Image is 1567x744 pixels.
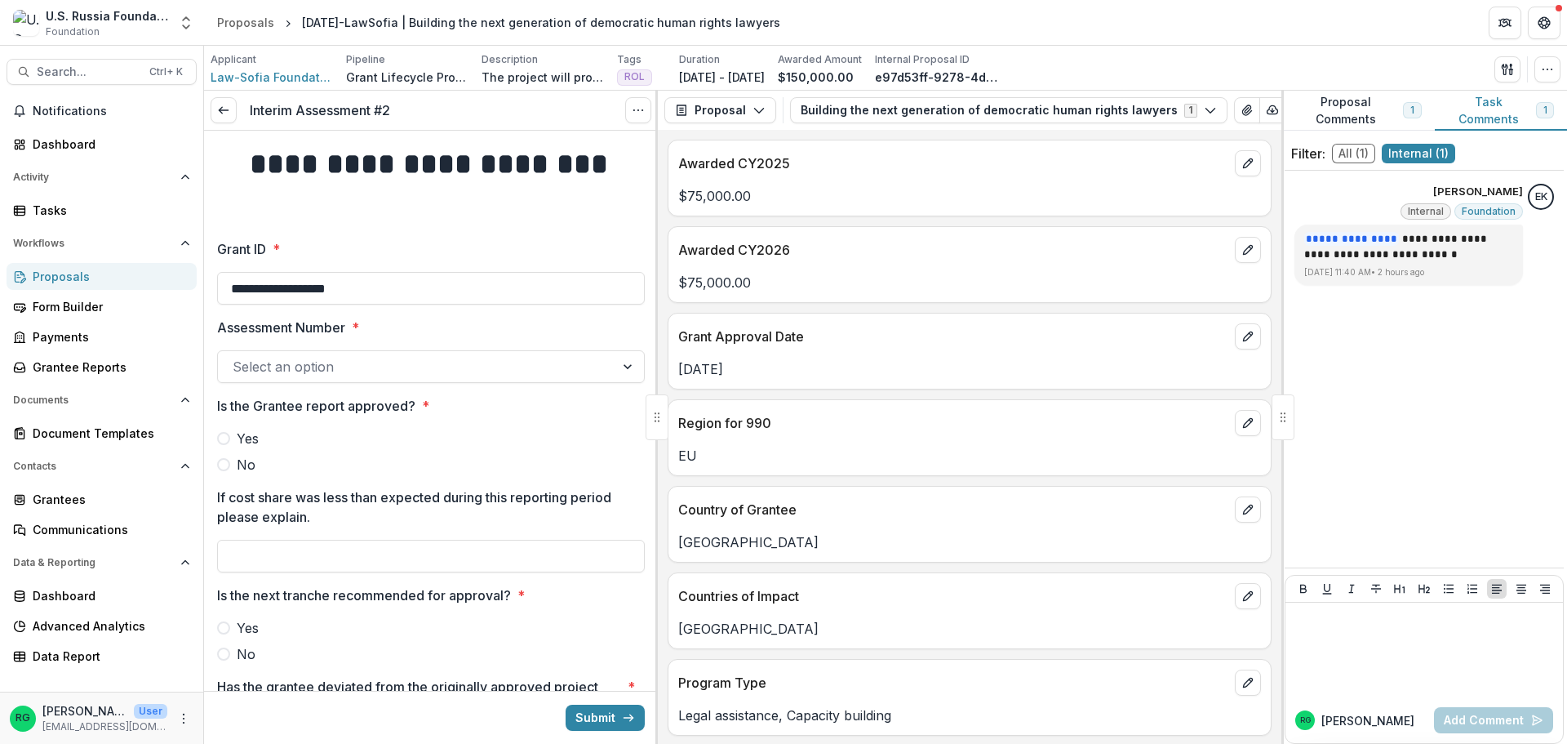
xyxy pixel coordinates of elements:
[1528,7,1560,39] button: Get Help
[7,516,197,543] a: Communications
[875,52,970,67] p: Internal Proposal ID
[1382,144,1455,163] span: Internal ( 1 )
[678,240,1228,260] p: Awarded CY2026
[664,97,776,123] button: Proposal
[678,586,1228,606] p: Countries of Impact
[678,619,1261,639] p: [GEOGRAPHIC_DATA]
[7,164,197,190] button: Open Activity
[678,500,1228,519] p: Country of Grantee
[7,486,197,513] a: Grantees
[217,396,415,416] p: Is the Grantee report approved?
[7,550,197,576] button: Open Data & Reporting
[1439,579,1458,599] button: Bullet List
[1408,206,1444,217] span: Internal
[1304,266,1513,278] p: [DATE] 11:40 AM • 2 hours ago
[1434,707,1553,733] button: Add Comment
[678,359,1261,379] p: [DATE]
[237,618,259,638] span: Yes
[790,97,1227,123] button: Building the next generation of democratic human rights lawyers1
[33,105,190,118] span: Notifications
[7,323,197,350] a: Payments
[482,69,604,86] p: The project will provide legal aid in courts for people charged on foreign agent or undesirable o...
[217,586,511,605] p: Is the next tranche recommended for approval?
[33,359,184,376] div: Grantee Reports
[1235,150,1261,176] button: edit
[33,521,184,538] div: Communications
[237,429,259,448] span: Yes
[678,446,1261,466] p: EU
[617,52,641,67] p: Tags
[33,136,184,153] div: Dashboard
[679,69,765,86] p: [DATE] - [DATE]
[13,238,174,249] span: Workflows
[42,719,167,734] p: [EMAIL_ADDRESS][DOMAIN_NAME]
[346,52,385,67] p: Pipeline
[678,706,1261,725] p: Legal assistance, Capacity building
[482,52,538,67] p: Description
[1512,579,1531,599] button: Align Center
[1487,579,1507,599] button: Align Left
[625,97,651,123] button: Options
[7,59,197,85] button: Search...
[678,327,1228,346] p: Grant Approval Date
[679,52,720,67] p: Duration
[678,413,1228,433] p: Region for 990
[1342,579,1361,599] button: Italicize
[678,273,1261,292] p: $75,000.00
[1235,237,1261,263] button: edit
[237,644,255,664] span: No
[1414,579,1434,599] button: Heading 2
[1291,144,1325,163] p: Filter:
[1235,670,1261,696] button: edit
[1235,583,1261,609] button: edit
[13,10,39,36] img: U.S. Russia Foundation
[1235,497,1261,523] button: edit
[7,354,197,381] a: Grantee Reports
[46,7,168,25] div: U.S. Russia Foundation
[37,65,140,79] span: Search...
[678,673,1228,693] p: Program Type
[174,709,193,728] button: More
[1321,712,1414,729] p: [PERSON_NAME]
[1535,579,1555,599] button: Align Right
[1234,97,1260,123] button: View Attached Files
[678,532,1261,552] p: [GEOGRAPHIC_DATA]
[1390,579,1409,599] button: Heading 1
[1489,7,1521,39] button: Partners
[211,11,281,34] a: Proposals
[33,425,184,442] div: Document Templates
[33,328,184,345] div: Payments
[566,705,645,731] button: Submit
[13,394,174,406] span: Documents
[346,69,468,86] p: Grant Lifecycle Process
[1294,579,1313,599] button: Bold
[33,491,184,508] div: Grantees
[134,704,167,719] p: User
[302,14,780,31] div: [DATE]-LawSofia | Building the next generation of democratic human rights lawyers
[1462,206,1516,217] span: Foundation
[875,69,997,86] p: e97d53ff-9278-4d28-bb55-95192b3cb419
[211,69,333,86] a: Law-Sofia Foundation
[1281,91,1435,131] button: Proposal Comments
[7,453,197,479] button: Open Contacts
[7,98,197,124] button: Notifications
[1235,323,1261,350] button: edit
[7,643,197,670] a: Data Report
[1463,579,1482,599] button: Ordered List
[217,318,345,337] p: Assessment Number
[7,613,197,639] a: Advanced Analytics
[1410,105,1414,116] span: 1
[13,461,174,472] span: Contacts
[217,488,635,527] p: If cost share was less than expected during this reporting period please explain.
[16,713,30,724] div: Ruslan Garipov
[13,557,174,568] span: Data & Reporting
[7,197,197,224] a: Tasks
[1317,579,1337,599] button: Underline
[624,71,645,82] span: ROL
[678,154,1228,173] p: Awarded CY2025
[217,239,266,259] p: Grant ID
[33,298,184,315] div: Form Builder
[217,677,621,716] p: Has the grantee deviated from the originally approved project proposal?
[1332,144,1375,163] span: All ( 1 )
